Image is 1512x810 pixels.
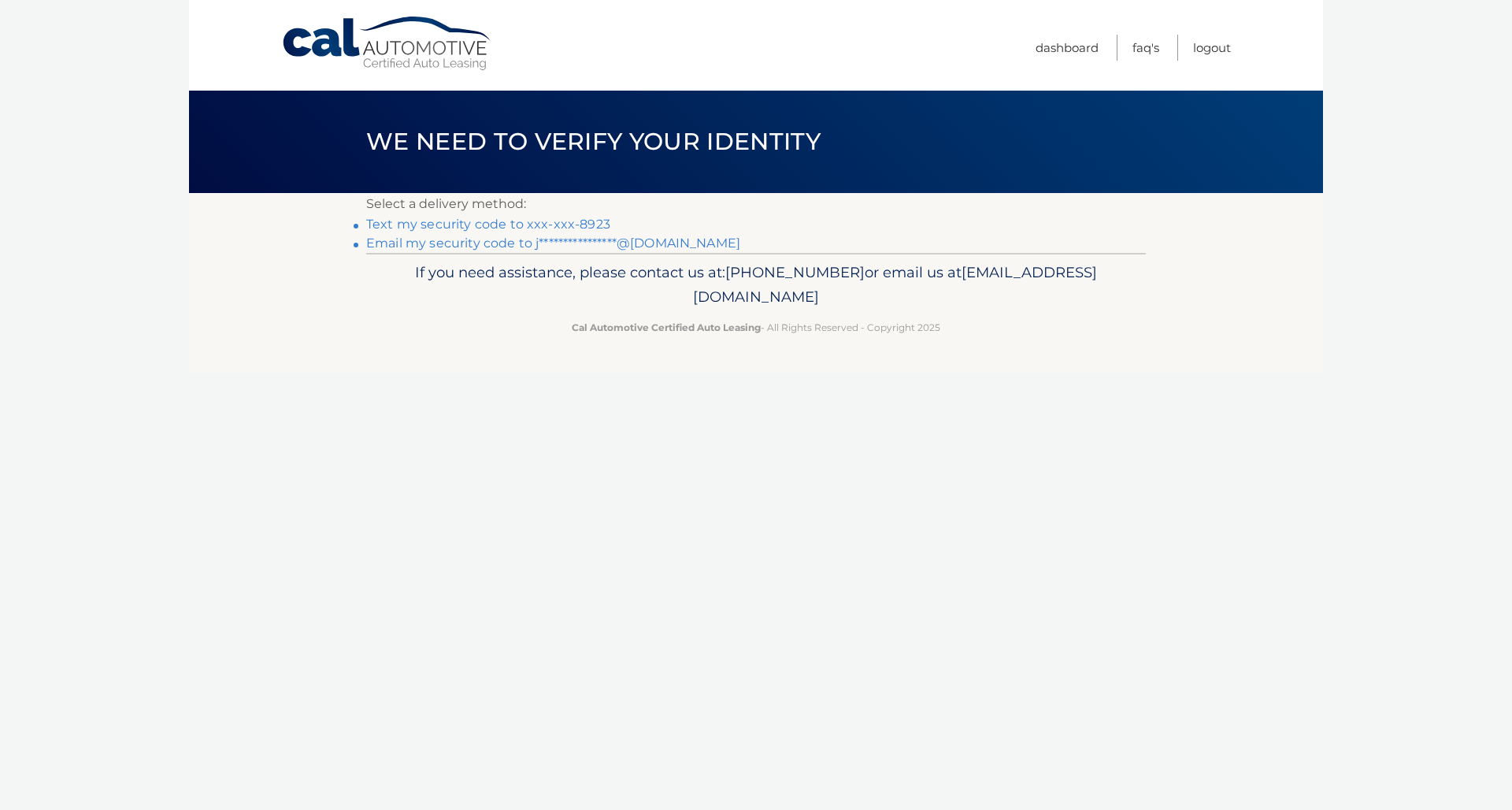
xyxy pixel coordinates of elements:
a: Text my security code to xxx-xxx-8923 [366,217,610,232]
span: We need to verify your identity [366,127,821,156]
strong: Cal Automotive Certified Auto Leasing [572,321,761,333]
p: - All Rights Reserved - Copyright 2025 [376,319,1136,336]
span: [PHONE_NUMBER] [725,263,865,281]
a: Logout [1193,35,1231,61]
a: Cal Automotive [281,16,494,72]
p: If you need assistance, please contact us at: or email us at [376,260,1136,310]
a: FAQ's [1132,35,1159,61]
p: Select a delivery method: [366,193,1146,215]
a: Dashboard [1036,35,1099,61]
